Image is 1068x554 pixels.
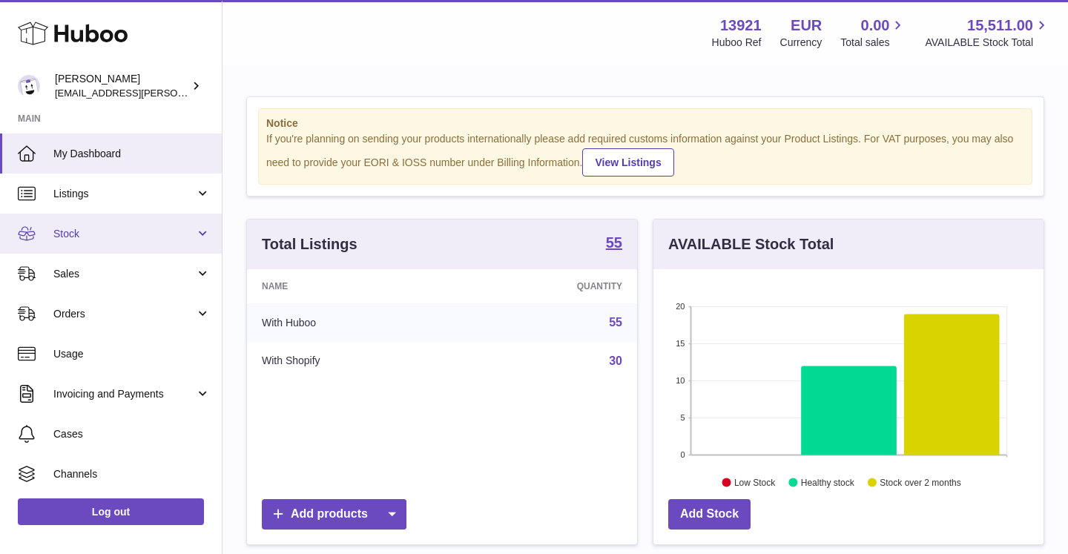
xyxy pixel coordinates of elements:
[780,36,823,50] div: Currency
[262,499,406,530] a: Add products
[720,16,762,36] strong: 13921
[840,36,906,50] span: Total sales
[582,148,673,177] a: View Listings
[266,132,1024,177] div: If you're planning on sending your products internationally please add required customs informati...
[967,16,1033,36] span: 15,511.00
[680,413,685,422] text: 5
[53,427,211,441] span: Cases
[18,75,40,97] img: europe@orea.uk
[791,16,822,36] strong: EUR
[676,302,685,311] text: 20
[801,477,855,487] text: Healthy stock
[53,347,211,361] span: Usage
[609,316,622,329] a: 55
[668,234,834,254] h3: AVAILABLE Stock Total
[55,72,188,100] div: [PERSON_NAME]
[676,376,685,385] text: 10
[606,235,622,250] strong: 55
[676,339,685,348] text: 15
[861,16,890,36] span: 0.00
[53,387,195,401] span: Invoicing and Payments
[266,116,1024,131] strong: Notice
[53,227,195,241] span: Stock
[880,477,960,487] text: Stock over 2 months
[925,16,1050,50] a: 15,511.00 AVAILABLE Stock Total
[53,147,211,161] span: My Dashboard
[609,355,622,367] a: 30
[18,498,204,525] a: Log out
[734,477,776,487] text: Low Stock
[247,342,458,380] td: With Shopify
[606,235,622,253] a: 55
[53,187,195,201] span: Listings
[53,307,195,321] span: Orders
[262,234,357,254] h3: Total Listings
[712,36,762,50] div: Huboo Ref
[55,87,297,99] span: [EMAIL_ADDRESS][PERSON_NAME][DOMAIN_NAME]
[247,303,458,342] td: With Huboo
[53,267,195,281] span: Sales
[247,269,458,303] th: Name
[925,36,1050,50] span: AVAILABLE Stock Total
[458,269,637,303] th: Quantity
[840,16,906,50] a: 0.00 Total sales
[668,499,751,530] a: Add Stock
[53,467,211,481] span: Channels
[680,450,685,459] text: 0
